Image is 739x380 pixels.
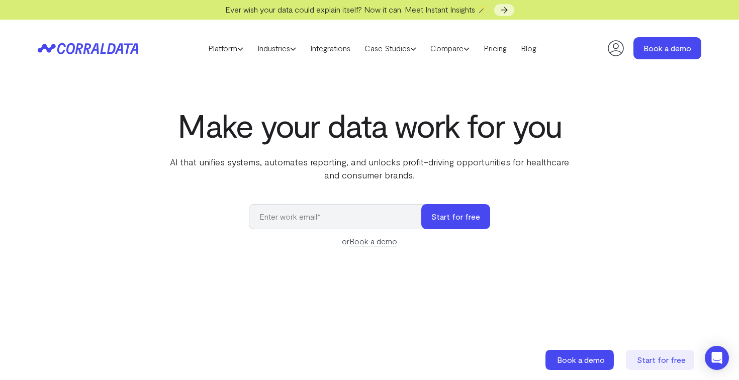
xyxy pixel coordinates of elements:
h1: Make your data work for you [164,107,575,143]
a: Book a demo [545,350,616,370]
a: Pricing [477,41,514,56]
span: Ever wish your data could explain itself? Now it can. Meet Instant Insights 🪄 [225,5,487,14]
a: Start for free [626,350,696,370]
span: Book a demo [557,355,605,364]
input: Enter work email* [249,204,431,229]
a: Book a demo [633,37,701,59]
div: Open Intercom Messenger [705,346,729,370]
div: or [249,235,490,247]
a: Case Studies [357,41,423,56]
a: Book a demo [349,236,397,246]
p: AI that unifies systems, automates reporting, and unlocks profit-driving opportunities for health... [164,155,575,181]
a: Platform [201,41,250,56]
a: Integrations [303,41,357,56]
a: Blog [514,41,543,56]
span: Start for free [637,355,686,364]
a: Compare [423,41,477,56]
button: Start for free [421,204,490,229]
a: Industries [250,41,303,56]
